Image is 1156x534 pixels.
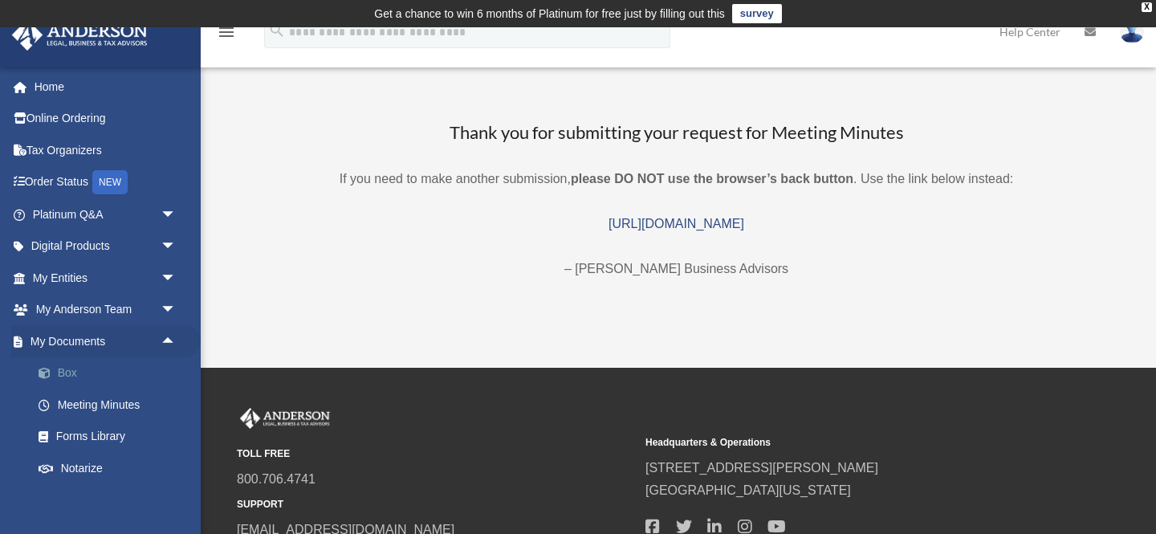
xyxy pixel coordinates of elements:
span: arrow_drop_down [161,294,193,327]
a: My Entitiesarrow_drop_down [11,262,201,294]
small: Headquarters & Operations [645,434,1043,451]
a: Digital Productsarrow_drop_down [11,230,201,263]
a: 800.706.4741 [237,472,315,486]
a: Meeting Minutes [22,389,201,421]
a: Home [11,71,201,103]
b: please DO NOT use the browser’s back button [571,172,853,185]
span: arrow_drop_down [161,198,193,231]
img: Anderson Advisors Platinum Portal [7,19,153,51]
h3: Thank you for submitting your request for Meeting Minutes [217,120,1136,145]
a: Notarize [22,452,201,484]
a: Order StatusNEW [11,166,201,199]
small: TOLL FREE [237,446,634,463]
i: menu [217,22,236,42]
a: Box [22,357,201,389]
img: Anderson Advisors Platinum Portal [237,408,333,429]
i: search [268,22,286,39]
p: – [PERSON_NAME] Business Advisors [217,258,1136,280]
small: SUPPORT [237,496,634,513]
a: Tax Organizers [11,134,201,166]
span: arrow_drop_up [161,325,193,358]
a: Online Ordering [11,103,201,135]
span: arrow_drop_down [161,262,193,295]
a: [URL][DOMAIN_NAME] [609,217,744,230]
p: If you need to make another submission, . Use the link below instead: [217,168,1136,190]
div: close [1142,2,1152,12]
a: My Anderson Teamarrow_drop_down [11,294,201,326]
span: arrow_drop_down [161,230,193,263]
a: survey [732,4,782,23]
a: Forms Library [22,421,201,453]
div: NEW [92,170,128,194]
a: menu [217,28,236,42]
a: [GEOGRAPHIC_DATA][US_STATE] [645,483,851,497]
a: [STREET_ADDRESS][PERSON_NAME] [645,461,878,475]
a: Platinum Q&Aarrow_drop_down [11,198,201,230]
div: Get a chance to win 6 months of Platinum for free just by filling out this [374,4,725,23]
a: My Documentsarrow_drop_up [11,325,201,357]
img: User Pic [1120,20,1144,43]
